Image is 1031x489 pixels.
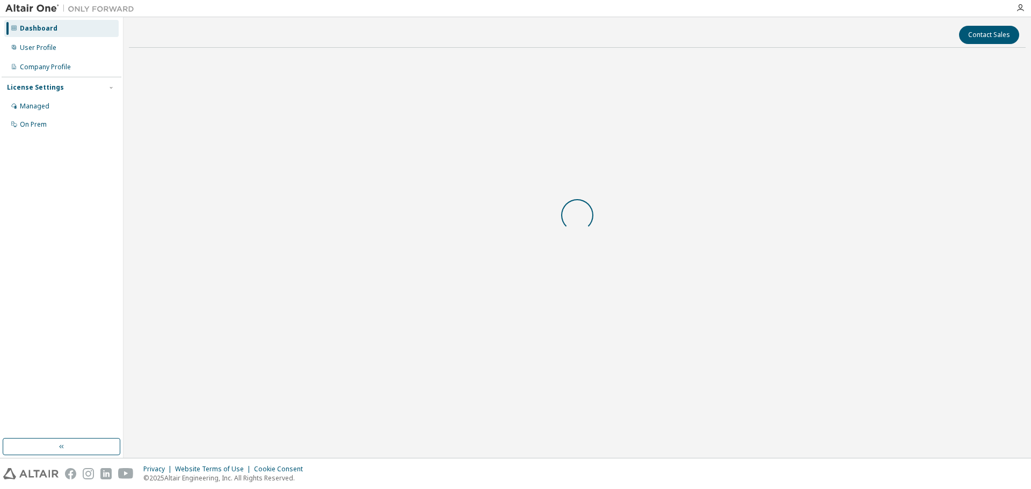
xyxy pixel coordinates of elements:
div: Managed [20,102,49,111]
div: User Profile [20,43,56,52]
img: Altair One [5,3,140,14]
img: facebook.svg [65,468,76,479]
div: Company Profile [20,63,71,71]
div: Dashboard [20,24,57,33]
div: Privacy [143,465,175,473]
div: Website Terms of Use [175,465,254,473]
img: altair_logo.svg [3,468,59,479]
img: instagram.svg [83,468,94,479]
div: License Settings [7,83,64,92]
button: Contact Sales [959,26,1019,44]
img: youtube.svg [118,468,134,479]
p: © 2025 Altair Engineering, Inc. All Rights Reserved. [143,473,309,483]
img: linkedin.svg [100,468,112,479]
div: On Prem [20,120,47,129]
div: Cookie Consent [254,465,309,473]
